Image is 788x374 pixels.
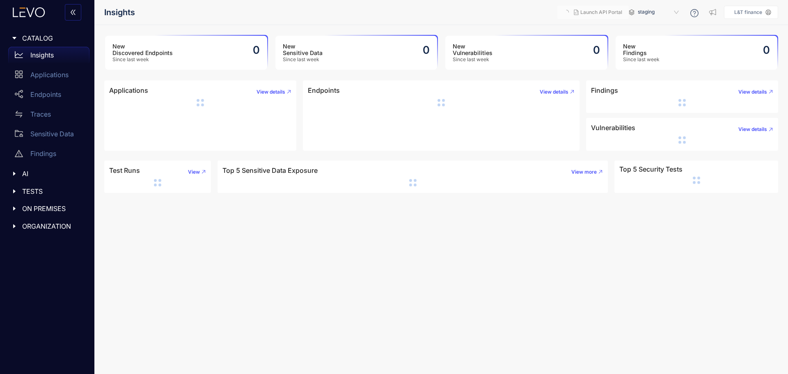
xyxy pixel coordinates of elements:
h3: New Discovered Endpoints [112,43,173,56]
button: Launch API Portal [557,6,629,19]
p: Applications [30,71,69,78]
span: caret-right [11,188,17,194]
button: View [181,165,206,179]
button: View more [565,165,603,179]
div: CATALOG [5,30,89,47]
span: caret-right [11,171,17,177]
span: ON PREMISES [22,205,83,212]
span: View details [738,89,767,95]
div: ON PREMISES [5,200,89,217]
span: CATALOG [22,34,83,42]
span: Since last week [283,57,323,62]
span: View [188,169,200,175]
span: Launch API Portal [580,9,622,15]
span: caret-right [11,206,17,211]
div: ORGANIZATION [5,218,89,235]
span: Since last week [623,57,660,62]
p: Findings [30,150,56,157]
span: Insights [104,8,135,17]
span: loading [564,10,572,15]
span: TESTS [22,188,83,195]
h2: 0 [253,44,260,56]
button: View details [732,85,773,99]
h4: Applications [109,87,148,94]
p: Traces [30,110,51,118]
h4: Test Runs [109,167,140,174]
a: Sensitive Data [8,126,89,145]
a: Findings [8,145,89,165]
div: TESTS [5,183,89,200]
h4: Findings [591,87,618,94]
button: View details [250,85,291,99]
span: Since last week [112,57,173,62]
div: AI [5,165,89,182]
h2: 0 [593,44,600,56]
span: View details [257,89,285,95]
span: caret-right [11,223,17,229]
button: View details [533,85,575,99]
h4: Endpoints [308,87,340,94]
button: double-left [65,4,81,21]
h3: New Findings [623,43,660,56]
span: View more [571,169,597,175]
p: Sensitive Data [30,130,74,138]
span: AI [22,170,83,177]
h3: New Sensitive Data [283,43,323,56]
h4: Vulnerabilities [591,124,635,131]
a: Endpoints [8,86,89,106]
span: Since last week [453,57,492,62]
h4: Top 5 Security Tests [619,165,683,173]
h3: New Vulnerabilities [453,43,492,56]
span: ORGANIZATION [22,223,83,230]
h2: 0 [763,44,770,56]
a: Applications [8,67,89,86]
span: View details [738,126,767,132]
p: Insights [30,51,54,59]
span: swap [15,110,23,118]
button: View details [732,123,773,136]
h4: Top 5 Sensitive Data Exposure [222,167,318,174]
p: L&T finance [734,9,762,15]
span: staging [638,6,680,19]
span: View details [540,89,568,95]
h2: 0 [423,44,430,56]
a: Traces [8,106,89,126]
a: Insights [8,47,89,67]
p: Endpoints [30,91,61,98]
span: double-left [70,9,76,16]
span: warning [15,149,23,158]
span: caret-right [11,35,17,41]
